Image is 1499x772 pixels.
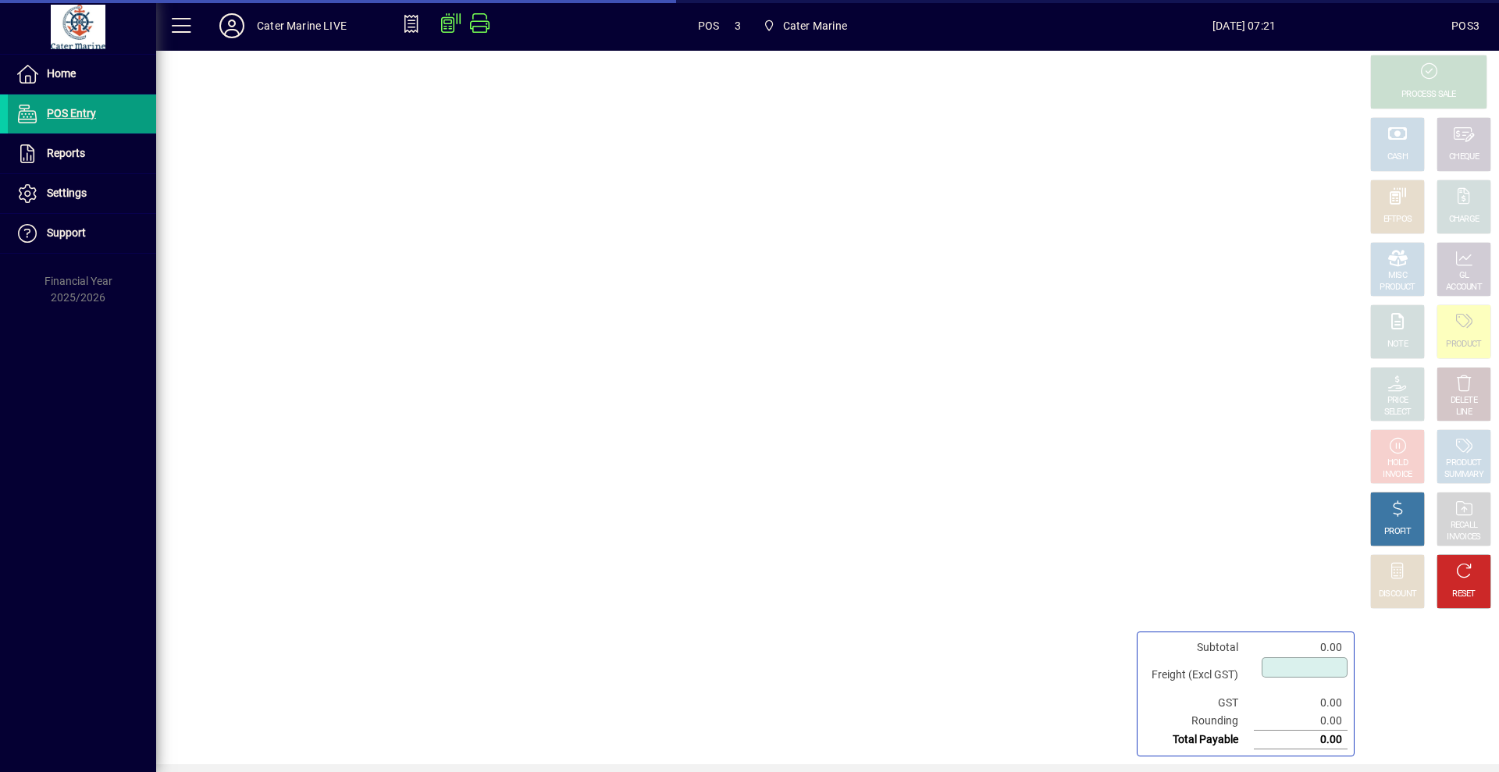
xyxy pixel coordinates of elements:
td: 0.00 [1254,712,1348,731]
div: INVOICES [1447,532,1480,543]
div: LINE [1456,407,1472,418]
div: MISC [1388,270,1407,282]
div: DELETE [1451,395,1477,407]
div: PRODUCT [1446,457,1481,469]
div: PRODUCT [1380,282,1415,294]
td: Subtotal [1144,639,1254,656]
div: SELECT [1384,407,1412,418]
span: POS Entry [47,107,96,119]
a: Home [8,55,156,94]
div: PROCESS SALE [1401,89,1456,101]
span: Reports [47,147,85,159]
span: Cater Marine [783,13,847,38]
span: [DATE] 07:21 [1037,13,1451,38]
div: ACCOUNT [1446,282,1482,294]
button: Profile [207,12,257,40]
div: CASH [1387,151,1408,163]
span: Settings [47,187,87,199]
div: INVOICE [1383,469,1412,481]
span: Cater Marine [757,12,853,40]
a: Reports [8,134,156,173]
div: RESET [1452,589,1476,600]
div: GL [1459,270,1469,282]
span: Home [47,67,76,80]
div: HOLD [1387,457,1408,469]
td: 0.00 [1254,731,1348,749]
div: CHEQUE [1449,151,1479,163]
div: Cater Marine LIVE [257,13,347,38]
span: Support [47,226,86,239]
td: 0.00 [1254,639,1348,656]
div: DISCOUNT [1379,589,1416,600]
div: NOTE [1387,339,1408,350]
div: SUMMARY [1444,469,1483,481]
div: PRICE [1387,395,1408,407]
a: Settings [8,174,156,213]
div: PRODUCT [1446,339,1481,350]
td: Total Payable [1144,731,1254,749]
td: Freight (Excl GST) [1144,656,1254,694]
td: GST [1144,694,1254,712]
a: Support [8,214,156,253]
td: 0.00 [1254,694,1348,712]
div: PROFIT [1384,526,1411,538]
td: Rounding [1144,712,1254,731]
div: CHARGE [1449,214,1479,226]
div: EFTPOS [1383,214,1412,226]
span: POS [698,13,720,38]
div: RECALL [1451,520,1478,532]
div: POS3 [1451,13,1479,38]
span: 3 [735,13,741,38]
